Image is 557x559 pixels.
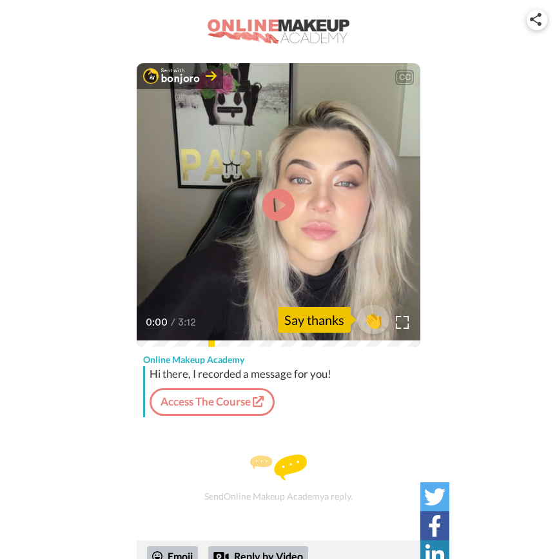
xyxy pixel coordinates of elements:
[161,74,200,84] div: bonjoro
[396,71,413,84] div: CC
[146,315,168,330] span: 0:00
[137,63,223,89] a: Bonjoro LogoSent withbonjoro
[178,315,200,330] span: 3:12
[396,316,409,329] img: Full screen
[150,388,275,415] a: Access The Course
[137,422,420,534] div: Send Online Makeup Academy a reply.
[150,366,417,382] div: Hi there, I recorded a message for you!
[143,68,159,84] img: Bonjoro Logo
[208,19,349,44] img: logo
[161,68,200,74] div: Sent with
[278,307,351,333] div: Say thanks
[171,315,175,330] span: /
[530,13,542,26] img: ic_share.svg
[137,347,420,366] div: Online Makeup Academy
[357,305,389,334] button: 👏
[250,455,307,480] img: message.svg
[357,309,389,330] span: 👏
